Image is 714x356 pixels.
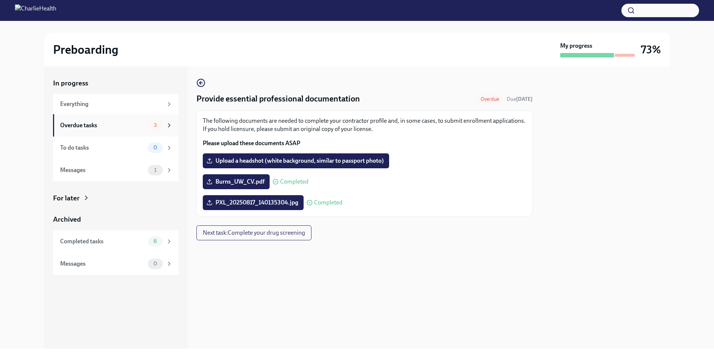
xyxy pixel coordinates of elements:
div: For later [53,193,80,203]
a: For later [53,193,178,203]
h2: Preboarding [53,42,118,57]
p: The following documents are needed to complete your contractor profile and, in some cases, to sub... [203,117,526,133]
div: Messages [60,260,145,268]
a: Overdue tasks3 [53,114,178,137]
a: Completed tasks8 [53,230,178,253]
a: Messages1 [53,159,178,181]
span: Overdue [476,96,504,102]
strong: [DATE] [516,96,533,102]
h3: 73% [641,43,661,56]
span: Completed [280,179,308,185]
span: 3 [149,122,161,128]
button: Next task:Complete your drug screening [196,225,311,240]
a: To do tasks0 [53,137,178,159]
span: 0 [149,261,162,266]
span: July 27th, 2025 06:00 [507,96,533,103]
a: Everything [53,94,178,114]
strong: Please upload these documents ASAP [203,140,300,147]
a: In progress [53,78,178,88]
span: 0 [149,145,162,150]
a: Archived [53,215,178,224]
div: Overdue tasks [60,121,145,129]
img: CharlieHealth [15,4,56,16]
strong: My progress [560,42,592,50]
span: PXL_20250817_140135304.jpg [208,199,298,206]
label: Upload a headshot (white background, similar to passport photo) [203,153,389,168]
span: Due [507,96,533,102]
span: Completed [314,200,342,206]
label: PXL_20250817_140135304.jpg [203,195,304,210]
div: Completed tasks [60,237,145,246]
a: Messages0 [53,253,178,275]
h4: Provide essential professional documentation [196,93,360,104]
div: Everything [60,100,163,108]
span: Burns_UW_CV.pdf [208,178,264,185]
div: Messages [60,166,145,174]
label: Burns_UW_CV.pdf [203,174,270,189]
span: Upload a headshot (white background, similar to passport photo) [208,157,384,165]
span: 1 [150,167,161,173]
div: To do tasks [60,144,145,152]
span: 8 [149,238,161,244]
span: Next task : Complete your drug screening [203,229,305,237]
